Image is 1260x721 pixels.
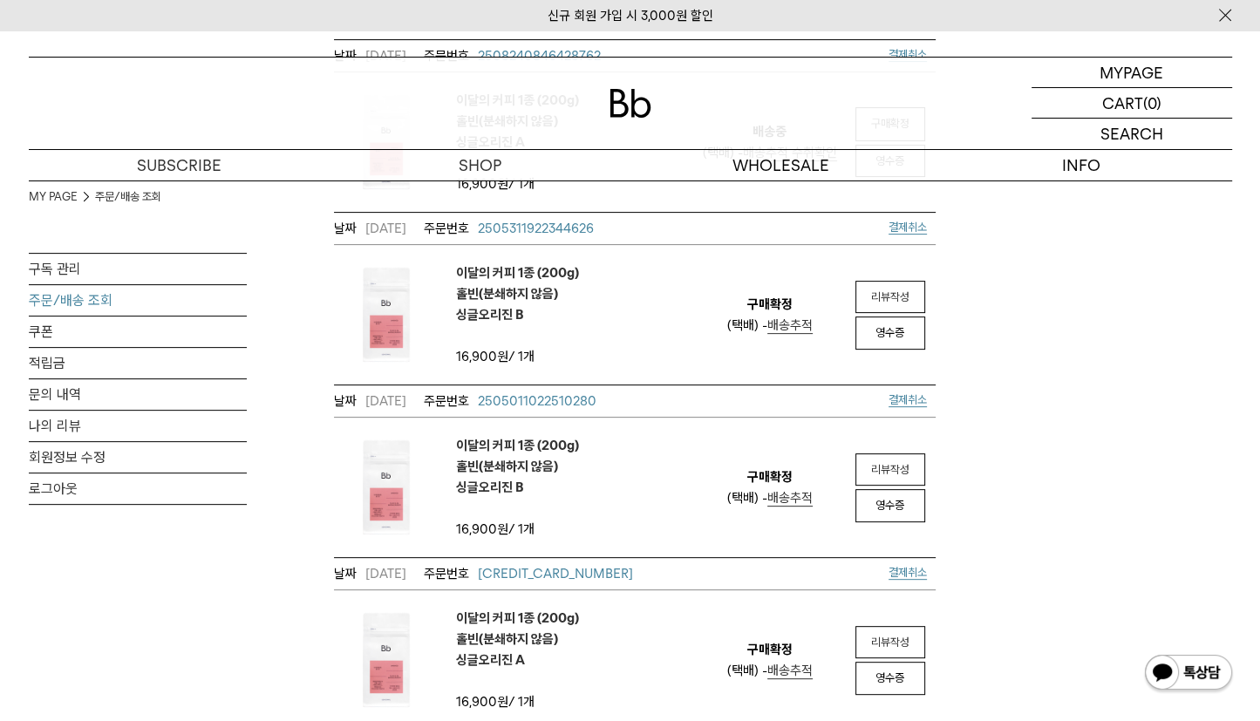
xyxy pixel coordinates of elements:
p: MYPAGE [1100,58,1163,87]
img: 이달의 커피 [334,608,439,712]
span: 2505011022510280 [478,393,596,409]
a: 쿠폰 [29,316,247,347]
span: 배송추적 [767,490,813,506]
td: / 1개 [456,691,604,712]
em: 리뷰작성 [871,290,909,303]
span: 영수증 [875,326,904,339]
em: [DATE] [334,218,406,239]
td: / 1개 [456,519,604,540]
a: 주문/배송 조회 [95,188,161,206]
em: 이달의 커피 1종 (200g) 홀빈(분쇄하지 않음) 싱글오리진 B [456,262,579,325]
p: INFO [931,150,1232,180]
em: 리뷰작성 [871,636,909,649]
img: 이달의 커피 [334,262,439,367]
a: [CREDIT_CARD_NUMBER] [424,563,633,584]
span: 2505311922344626 [478,221,594,236]
td: / 1개 [456,173,604,194]
a: 문의 내역 [29,379,247,410]
em: [DATE] [334,563,406,584]
p: (0) [1143,88,1161,118]
a: 영수증 [855,489,925,522]
em: 구매확정 [747,294,793,315]
a: 2505311922344626 [424,218,594,239]
a: MYPAGE [1032,58,1232,88]
a: 리뷰작성 [855,626,925,659]
div: (택배) - [727,315,813,336]
span: 배송추적 [767,317,813,333]
a: CART (0) [1032,88,1232,119]
a: 리뷰작성 [855,453,925,486]
a: 이달의 커피 1종 (200g)홀빈(분쇄하지 않음)싱글오리진 A [456,608,579,670]
a: 결제취소 [889,566,927,580]
span: 결제취소 [889,221,927,234]
a: 적립금 [29,348,247,378]
a: SHOP [330,150,630,180]
a: 구독 관리 [29,254,247,284]
span: 결제취소 [889,566,927,579]
strong: 16,900원 [456,521,508,537]
em: 리뷰작성 [871,463,909,476]
img: 이달의 커피 [334,435,439,540]
p: CART [1102,88,1143,118]
em: [DATE] [334,391,406,412]
a: 영수증 [855,316,925,350]
a: 나의 리뷰 [29,411,247,441]
a: SUBSCRIBE [29,150,330,180]
strong: 16,900원 [456,694,508,710]
strong: 16,900원 [456,176,508,192]
span: 영수증 [875,671,904,684]
td: / 1개 [456,346,604,367]
a: 결제취소 [889,221,927,235]
em: 이달의 커피 1종 (200g) 홀빈(분쇄하지 않음) 싱글오리진 A [456,608,579,670]
span: 결제취소 [889,393,927,406]
a: 배송추적 [767,317,813,334]
a: 리뷰작성 [855,281,925,314]
a: 이달의 커피 1종 (200g)홀빈(분쇄하지 않음)싱글오리진 B [456,435,579,498]
span: 배송추적 [767,663,813,678]
span: 영수증 [875,499,904,512]
a: 영수증 [855,662,925,695]
em: 이달의 커피 1종 (200g) 홀빈(분쇄하지 않음) 싱글오리진 B [456,435,579,498]
img: 카카오톡 채널 1:1 채팅 버튼 [1143,653,1234,695]
img: 로고 [610,89,651,118]
a: 회원정보 수정 [29,442,247,473]
p: SEARCH [1100,119,1163,149]
a: 신규 회원 가입 시 3,000원 할인 [548,8,713,24]
a: 로그아웃 [29,473,247,504]
em: 구매확정 [747,466,793,487]
a: 배송추적 [767,490,813,507]
em: 구매확정 [747,639,793,660]
a: 결제취소 [889,393,927,407]
a: 배송추적 [767,663,813,679]
a: 이달의 커피 1종 (200g)홀빈(분쇄하지 않음)싱글오리진 B [456,262,579,325]
strong: 16,900원 [456,349,508,364]
div: (택배) - [727,660,813,681]
a: 2505011022510280 [424,391,596,412]
p: WHOLESALE [630,150,931,180]
a: MY PAGE [29,188,78,206]
div: (택배) - [727,487,813,508]
span: [CREDIT_CARD_NUMBER] [478,566,633,582]
a: 주문/배송 조회 [29,285,247,316]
